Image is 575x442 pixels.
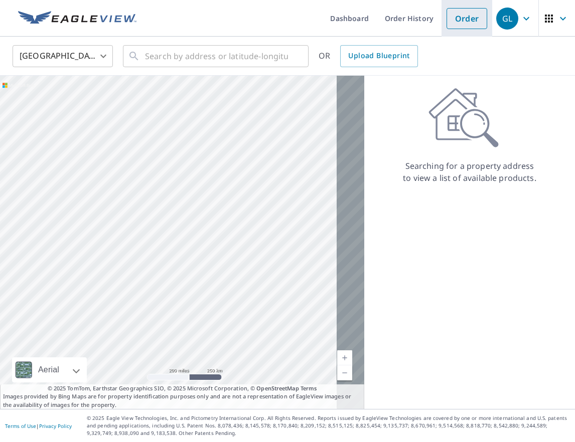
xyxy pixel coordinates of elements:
[496,8,518,30] div: GL
[5,422,36,429] a: Terms of Use
[145,42,288,70] input: Search by address or latitude-longitude
[48,384,317,393] span: © 2025 TomTom, Earthstar Geographics SIO, © 2025 Microsoft Corporation, ©
[39,422,72,429] a: Privacy Policy
[340,45,417,67] a: Upload Blueprint
[256,384,299,392] a: OpenStreetMap
[319,45,418,67] div: OR
[87,414,570,437] p: © 2025 Eagle View Technologies, Inc. and Pictometry International Corp. All Rights Reserved. Repo...
[301,384,317,392] a: Terms
[337,350,352,365] a: Current Level 5, Zoom In
[35,357,62,382] div: Aerial
[337,365,352,380] a: Current Level 5, Zoom Out
[18,11,136,26] img: EV Logo
[348,50,409,62] span: Upload Blueprint
[12,357,87,382] div: Aerial
[447,8,487,29] a: Order
[402,160,537,184] p: Searching for a property address to view a list of available products.
[5,423,72,429] p: |
[13,42,113,70] div: [GEOGRAPHIC_DATA]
